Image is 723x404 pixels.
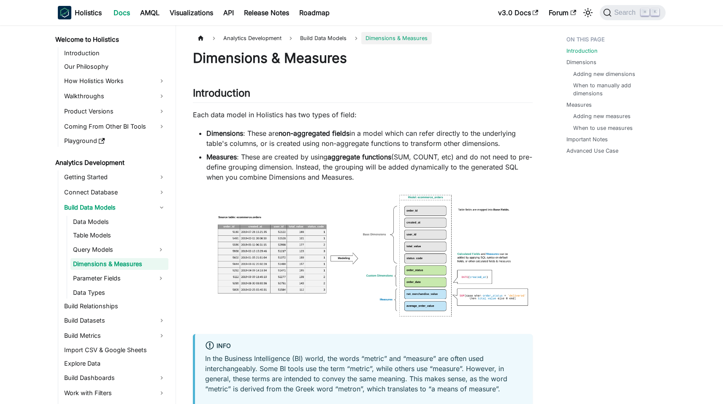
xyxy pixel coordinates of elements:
a: Advanced Use Case [566,147,618,155]
a: Playground [62,135,168,147]
p: In the Business Intelligence (BI) world, the words “metric” and “measure” are often used intercha... [205,353,523,394]
kbd: K [651,8,659,16]
a: Docs [108,6,135,19]
a: Work with Filters [62,386,168,400]
a: v3.0 Docs [493,6,544,19]
a: Measures [566,101,592,109]
a: Dimensions [566,58,596,66]
strong: Measures [206,153,237,161]
img: Holistics [58,6,71,19]
a: Data Models [70,216,168,228]
a: Walkthroughs [62,89,168,103]
strong: non-aggregated fields [279,129,349,137]
strong: aggregate functions [328,153,391,161]
a: Build Metrics [62,329,168,342]
p: Each data model in Holistics has two types of field: [193,110,533,120]
a: Analytics Development [53,157,168,169]
a: AMQL [135,6,165,19]
b: Holistics [75,8,102,18]
a: Build Datasets [62,314,168,327]
span: Analytics Development [219,32,286,44]
a: Build Data Models [62,201,168,214]
span: Search [612,9,641,16]
kbd: ⌘ [641,8,649,16]
a: Import CSV & Google Sheets [62,344,168,356]
span: Dimensions & Measures [361,32,432,44]
a: API [218,6,239,19]
a: Connect Database [62,186,168,199]
a: HolisticsHolistics [58,6,102,19]
a: Welcome to Holistics [53,34,168,46]
nav: Breadcrumbs [193,32,533,44]
a: Getting Started [62,170,168,184]
button: Search (Command+K) [600,5,665,20]
button: Expand sidebar category 'Query Models' [153,243,168,256]
a: How Holistics Works [62,74,168,88]
a: Data Types [70,287,168,299]
h2: Introduction [193,87,533,103]
a: Important Notes [566,135,608,143]
a: Roadmap [294,6,335,19]
a: Home page [193,32,209,44]
a: Dimensions & Measures [70,258,168,270]
a: Product Versions [62,105,168,118]
a: Release Notes [239,6,294,19]
a: Build Relationships [62,300,168,312]
a: Introduction [62,47,168,59]
li: : These are created by using (SUM, COUNT, etc) and do not need to pre-define grouping dimension. ... [206,152,533,182]
a: Parameter Fields [70,272,153,285]
a: Coming From Other BI Tools [62,120,168,133]
a: Query Models [70,243,153,256]
a: Explore Data [62,358,168,369]
a: Forum [544,6,581,19]
h1: Dimensions & Measures [193,50,533,67]
nav: Docs sidebar [49,25,176,404]
button: Switch between dark and light mode (currently light mode) [581,6,595,19]
a: When to manually add dimensions [573,81,657,97]
a: Visualizations [165,6,218,19]
a: Build Dashboards [62,371,168,385]
span: Build Data Models [296,32,351,44]
strong: Dimensions [206,129,243,137]
a: Adding new measures [573,112,631,120]
div: info [205,341,523,352]
a: When to use measures [573,124,633,132]
a: Adding new dimensions [573,70,635,78]
a: Table Models [70,229,168,241]
button: Expand sidebar category 'Parameter Fields' [153,272,168,285]
a: Our Philosophy [62,61,168,73]
a: Introduction [566,47,598,55]
li: : These are in a model which can refer directly to the underlying table's columns, or is created ... [206,128,533,148]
